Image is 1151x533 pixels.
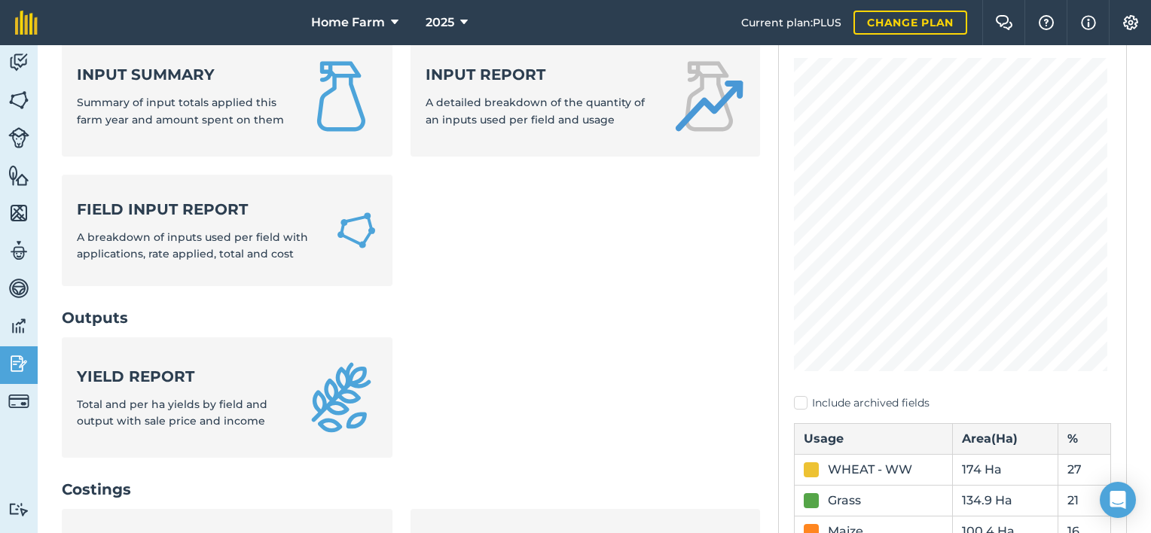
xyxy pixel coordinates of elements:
[62,36,392,157] a: Input summarySummary of input totals applied this farm year and amount spent on them
[305,60,377,132] img: Input summary
[952,423,1058,454] th: Area ( Ha )
[952,485,1058,516] td: 134.9 Ha
[8,202,29,224] img: svg+xml;base64,PHN2ZyB4bWxucz0iaHR0cDovL3d3dy53My5vcmcvMjAwMC9zdmciIHdpZHRoPSI1NiIgaGVpZ2h0PSI2MC...
[8,352,29,375] img: svg+xml;base64,PD94bWwgdmVyc2lvbj0iMS4wIiBlbmNvZGluZz0idXRmLTgiPz4KPCEtLSBHZW5lcmF0b3I6IEFkb2JlIE...
[8,239,29,262] img: svg+xml;base64,PD94bWwgdmVyc2lvbj0iMS4wIiBlbmNvZGluZz0idXRmLTgiPz4KPCEtLSBHZW5lcmF0b3I6IEFkb2JlIE...
[952,454,1058,485] td: 174 Ha
[1058,485,1110,516] td: 21
[411,36,759,157] a: Input reportA detailed breakdown of the quantity of an inputs used per field and usage
[15,11,38,35] img: fieldmargin Logo
[794,423,952,454] th: Usage
[741,14,841,31] span: Current plan : PLUS
[1058,454,1110,485] td: 27
[62,175,392,287] a: Field Input ReportA breakdown of inputs used per field with applications, rate applied, total and...
[828,461,912,479] div: WHEAT - WW
[995,15,1013,30] img: Two speech bubbles overlapping with the left bubble in the forefront
[335,208,377,253] img: Field Input Report
[311,14,385,32] span: Home Farm
[77,366,287,387] strong: Yield report
[8,89,29,111] img: svg+xml;base64,PHN2ZyB4bWxucz0iaHR0cDovL3d3dy53My5vcmcvMjAwMC9zdmciIHdpZHRoPSI1NiIgaGVpZ2h0PSI2MC...
[1122,15,1140,30] img: A cog icon
[77,397,267,428] span: Total and per ha yields by field and output with sale price and income
[1037,15,1055,30] img: A question mark icon
[8,51,29,74] img: svg+xml;base64,PD94bWwgdmVyc2lvbj0iMS4wIiBlbmNvZGluZz0idXRmLTgiPz4KPCEtLSBHZW5lcmF0b3I6IEFkb2JlIE...
[1100,482,1136,518] div: Open Intercom Messenger
[426,14,454,32] span: 2025
[77,199,317,220] strong: Field Input Report
[794,395,1111,411] label: Include archived fields
[77,64,287,85] strong: Input summary
[1058,423,1110,454] th: %
[305,361,377,434] img: Yield report
[8,164,29,187] img: svg+xml;base64,PHN2ZyB4bWxucz0iaHR0cDovL3d3dy53My5vcmcvMjAwMC9zdmciIHdpZHRoPSI1NiIgaGVpZ2h0PSI2MC...
[426,64,654,85] strong: Input report
[8,127,29,148] img: svg+xml;base64,PD94bWwgdmVyc2lvbj0iMS4wIiBlbmNvZGluZz0idXRmLTgiPz4KPCEtLSBHZW5lcmF0b3I6IEFkb2JlIE...
[62,307,760,328] h2: Outputs
[77,96,284,126] span: Summary of input totals applied this farm year and amount spent on them
[853,11,967,35] a: Change plan
[62,479,760,500] h2: Costings
[828,492,861,510] div: Grass
[62,337,392,458] a: Yield reportTotal and per ha yields by field and output with sale price and income
[77,230,308,260] span: A breakdown of inputs used per field with applications, rate applied, total and cost
[1081,14,1096,32] img: svg+xml;base64,PHN2ZyB4bWxucz0iaHR0cDovL3d3dy53My5vcmcvMjAwMC9zdmciIHdpZHRoPSIxNyIgaGVpZ2h0PSIxNy...
[8,502,29,516] img: svg+xml;base64,PD94bWwgdmVyc2lvbj0iMS4wIiBlbmNvZGluZz0idXRmLTgiPz4KPCEtLSBHZW5lcmF0b3I6IEFkb2JlIE...
[673,60,745,132] img: Input report
[8,391,29,412] img: svg+xml;base64,PD94bWwgdmVyc2lvbj0iMS4wIiBlbmNvZGluZz0idXRmLTgiPz4KPCEtLSBHZW5lcmF0b3I6IEFkb2JlIE...
[8,277,29,300] img: svg+xml;base64,PD94bWwgdmVyc2lvbj0iMS4wIiBlbmNvZGluZz0idXRmLTgiPz4KPCEtLSBHZW5lcmF0b3I6IEFkb2JlIE...
[8,315,29,337] img: svg+xml;base64,PD94bWwgdmVyc2lvbj0iMS4wIiBlbmNvZGluZz0idXRmLTgiPz4KPCEtLSBHZW5lcmF0b3I6IEFkb2JlIE...
[426,96,645,126] span: A detailed breakdown of the quantity of an inputs used per field and usage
